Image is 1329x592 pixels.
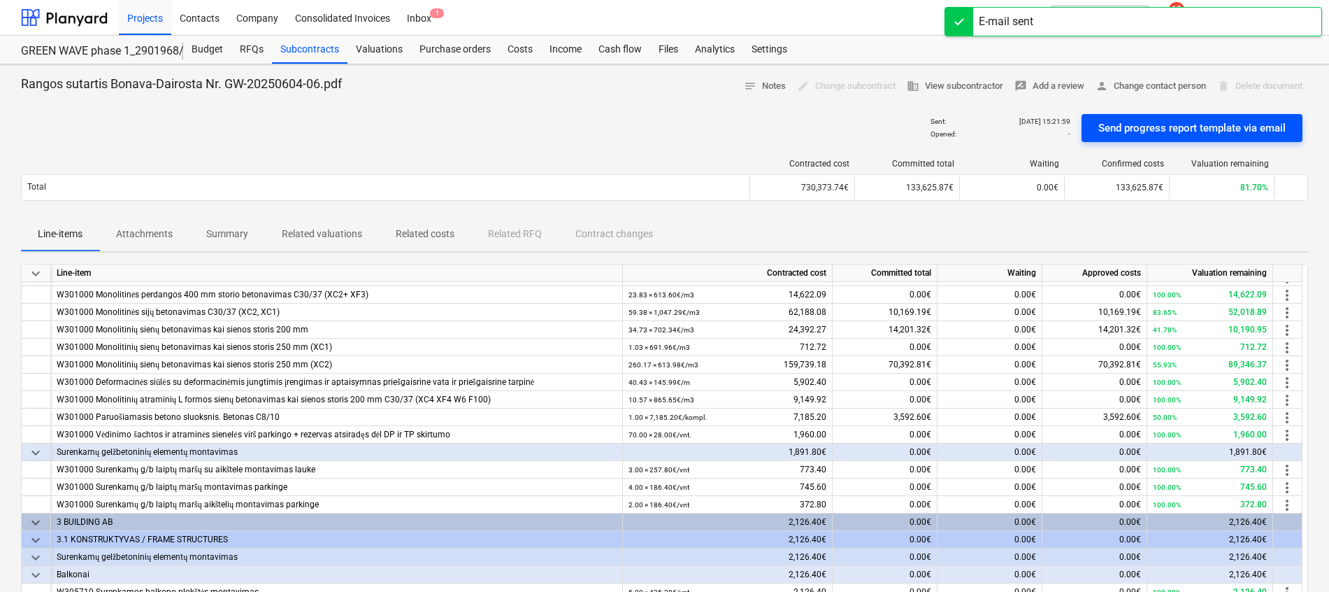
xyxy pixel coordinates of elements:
[1153,501,1181,509] small: 100.00%
[906,183,954,192] span: 133,625.87€
[938,531,1042,549] div: 0.00€
[57,549,617,566] div: Surenkamų gelžbetoninių elementų montavimas
[1014,360,1036,369] span: 0.00€
[910,465,931,474] span: 0.00€
[1014,290,1036,299] span: 0.00€
[687,36,743,64] a: Analytics
[1279,374,1295,391] span: more_vert
[1014,307,1036,317] span: 0.00€
[1279,462,1295,479] span: more_vert
[965,159,1059,169] div: Waiting
[628,409,826,426] div: 7,185.20
[21,44,166,59] div: GREEN WAVE phase 1_2901968/2901969/2901972
[57,531,617,549] div: 3.1 KONSTRUKTYVAS / FRAME STRUCTURES
[27,265,44,282] span: keyboard_arrow_down
[411,36,499,64] a: Purchase orders
[1279,479,1295,496] span: more_vert
[910,377,931,387] span: 0.00€
[1153,391,1267,409] div: 9,149.92
[628,484,689,491] small: 4.00 × 186.40€ / vnt
[907,80,919,92] span: business
[1153,431,1181,439] small: 100.00%
[1259,525,1329,592] iframe: Chat Widget
[1098,119,1286,137] div: Send progress report template via email
[1147,514,1273,531] div: 2,126.40€
[628,461,826,479] div: 773.40
[628,309,700,316] small: 59.38 × 1,047.29€ / m3
[889,360,931,369] span: 70,392.81€
[1014,342,1036,352] span: 0.00€
[1119,500,1141,509] span: 0.00€
[833,444,938,461] div: 0.00€
[1014,377,1036,387] span: 0.00€
[1153,344,1181,351] small: 100.00%
[396,227,454,241] p: Related costs
[650,36,687,64] a: Files
[1279,322,1295,339] span: more_vert
[231,36,272,64] a: RFQs
[430,8,444,18] span: 1
[347,36,411,64] a: Valuations
[628,339,826,356] div: 712.72
[628,396,694,404] small: 10.57 × 865.65€ / m3
[57,426,617,444] div: W301000 Vėdinimo šachtos ir atraminės sienelės virš parkingo + rezervas atsiradęs dėl DP ir TP sk...
[1119,342,1141,352] span: 0.00€
[1042,549,1147,566] div: 0.00€
[1042,444,1147,461] div: 0.00€
[1147,444,1273,461] div: 1,891.80€
[1119,377,1141,387] span: 0.00€
[1153,466,1181,474] small: 100.00%
[907,78,1003,94] span: View subcontractor
[1014,482,1036,492] span: 0.00€
[628,286,826,304] div: 14,622.09
[1147,531,1273,549] div: 2,126.40€
[979,13,1033,30] div: E-mail sent
[628,426,826,444] div: 1,960.00
[1014,80,1027,92] span: rate_review
[57,566,617,584] div: Balkonai
[1042,566,1147,584] div: 0.00€
[21,76,342,92] p: Rangos sutartis Bonava-Dairosta Nr. GW-20250604-06.pdf
[623,514,833,531] div: 2,126.40€
[901,76,1009,97] button: View subcontractor
[1103,412,1141,422] span: 3,592.60€
[1153,321,1267,339] div: 10,190.95
[1175,159,1269,169] div: Valuation remaining
[1153,496,1267,514] div: 372.80
[57,409,617,426] div: W301000 Paruošiamasis betono sluoksnis. Betonas C8/10
[1119,482,1141,492] span: 0.00€
[1119,430,1141,439] span: 0.00€
[1153,286,1267,304] div: 14,622.09
[628,379,690,386] small: 40.43 × 145.99€ / m
[744,78,786,94] span: Notes
[938,514,1042,531] div: 0.00€
[1119,465,1141,474] span: 0.00€
[623,531,833,549] div: 2,126.40€
[893,412,931,422] span: 3,592.60€
[1153,309,1177,316] small: 83.65%
[1153,356,1267,374] div: 89,346.37
[628,414,707,421] small: 1.00 × 7,185.20€ / kompl.
[1279,497,1295,514] span: more_vert
[743,36,796,64] a: Settings
[623,444,833,461] div: 1,891.80€
[1279,427,1295,444] span: more_vert
[183,36,231,64] div: Budget
[1009,76,1090,97] button: Add a review
[1153,396,1181,404] small: 100.00%
[628,326,694,334] small: 34.73 × 702.34€ / m3
[889,307,931,317] span: 10,169.19€
[931,129,956,139] p: Opened :
[27,514,44,531] span: keyboard_arrow_down
[1042,514,1147,531] div: 0.00€
[1098,307,1141,317] span: 10,169.19€
[1068,129,1070,139] p: -
[27,567,44,584] span: keyboard_arrow_down
[756,159,849,169] div: Contracted cost
[1014,500,1036,509] span: 0.00€
[623,566,833,584] div: 2,126.40€
[590,36,650,64] a: Cash flow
